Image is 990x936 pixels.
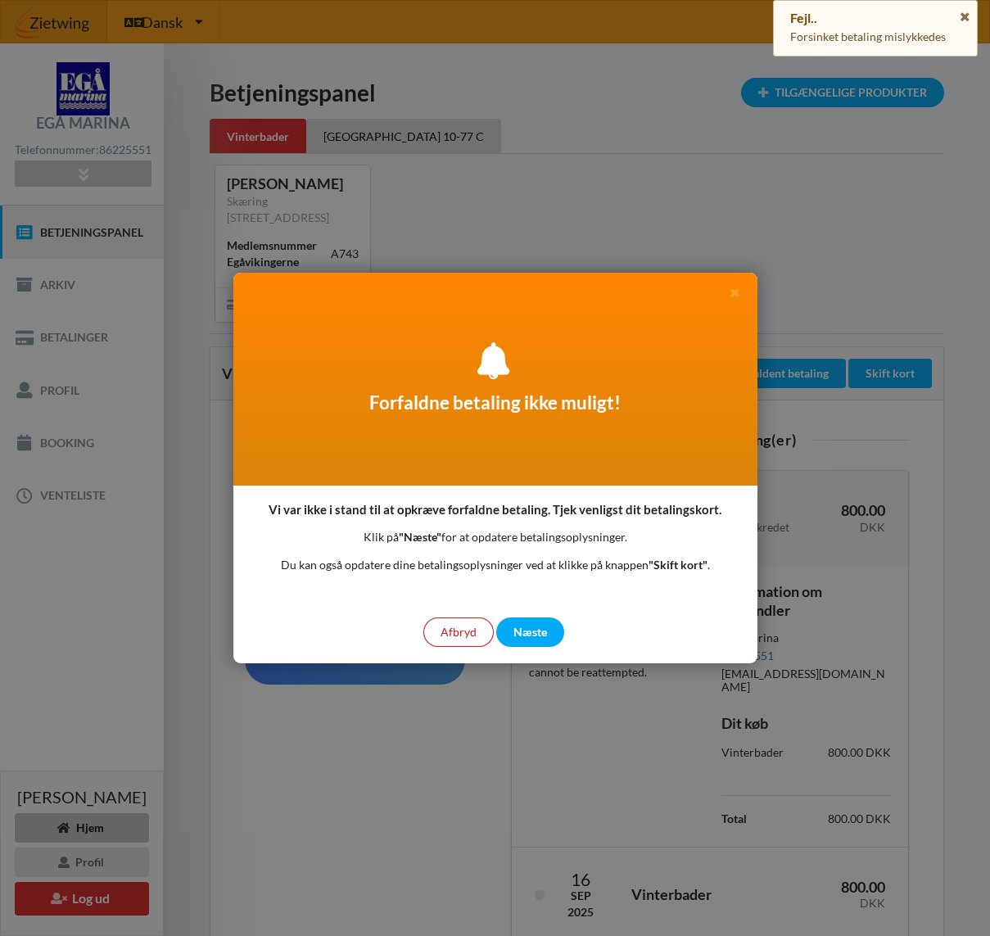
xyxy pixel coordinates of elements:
h4: Vi var ikke i stand til at opkræve forfaldne betaling. Tjek venligst dit betalingskort. [269,502,721,518]
div: Næste [496,617,564,647]
p: Du kan også opdatere dine betalingsoplysninger ved at klikke på knappen . [281,557,710,573]
div: Fejl.. [790,10,961,26]
p: Klik på for at opdatere betalingsoplysninger. [281,529,710,545]
p: Forsinket betaling mislykkedes [790,29,961,45]
b: "Næste" [399,530,441,544]
div: Forfaldne betaling ikke muligt! [233,273,757,486]
b: "Skift kort" [649,558,707,572]
div: Afbryd [423,617,494,647]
